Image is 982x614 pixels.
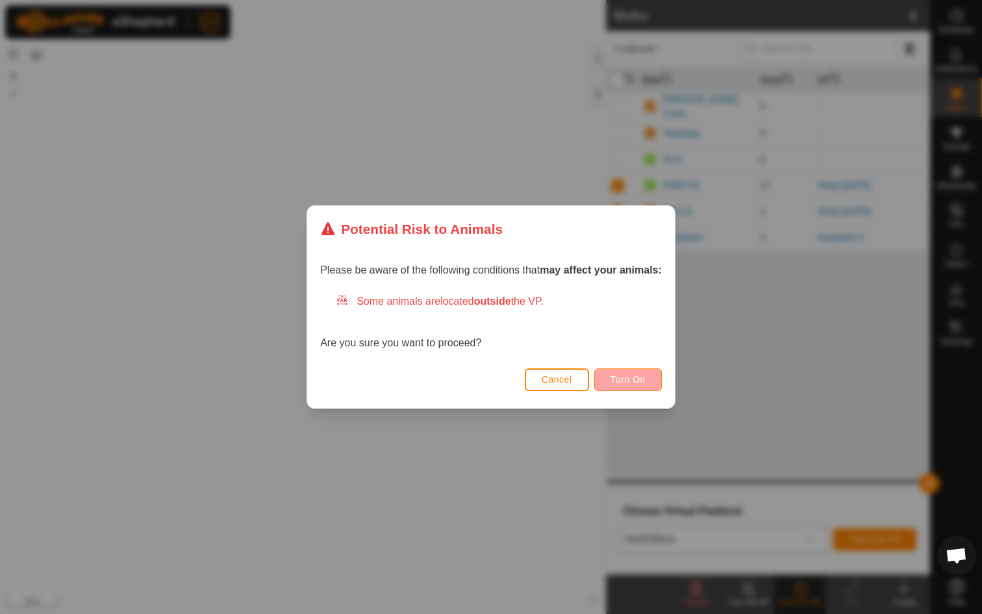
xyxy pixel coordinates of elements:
div: Are you sure you want to proceed? [320,294,662,351]
button: Cancel [525,368,589,391]
span: Turn On [611,374,646,385]
button: Turn On [594,368,662,391]
span: Cancel [542,374,572,385]
strong: may affect your animals: [540,264,662,275]
a: Open chat [937,536,976,575]
strong: outside [474,296,511,307]
span: Please be aware of the following conditions that [320,264,662,275]
div: Potential Risk to Animals [320,219,503,239]
span: located the VP. [440,296,544,307]
div: Some animals are [336,294,662,309]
